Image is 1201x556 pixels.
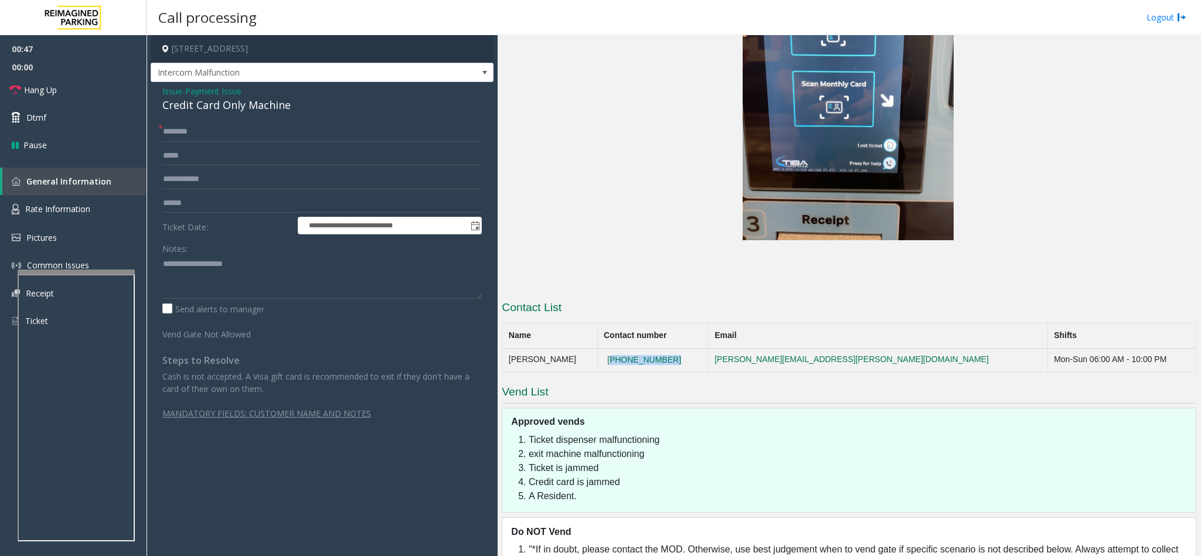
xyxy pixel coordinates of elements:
[12,234,21,241] img: 'icon'
[502,300,1196,319] h3: Contact List
[597,323,708,349] th: Contact number
[27,260,89,271] span: Common Issues
[182,86,241,97] span: -
[715,354,989,364] a: [PERSON_NAME][EMAIL_ADDRESS][PERSON_NAME][DOMAIN_NAME]
[12,289,20,297] img: 'icon'
[162,355,482,366] h4: Steps to Resolve
[502,384,1196,404] h3: Vend List
[162,408,371,419] u: MANDATORY FIELDS: CUSTOMER NAME AND NOTES
[162,238,188,255] label: Notes:
[23,139,47,151] span: Pause
[502,323,597,349] th: Name
[12,316,19,326] img: 'icon'
[511,415,1196,428] h5: Approved vends
[529,461,1190,475] li: Ticket is jammed
[1054,355,1189,364] div: Mon-Sun 06:00 AM - 10:00 PM
[1177,11,1186,23] img: logout
[12,204,19,214] img: 'icon'
[185,85,241,97] span: Payment Issue
[26,111,46,124] span: Dtmf
[151,63,425,82] span: Intercom Malfunction
[24,84,57,96] span: Hang Up
[159,324,295,340] label: Vend Gate Not Allowed
[12,261,21,270] img: 'icon'
[529,433,1190,447] li: Ticket dispenser malfunctioning
[511,526,1196,538] h5: Do NOT Vend
[25,203,90,214] span: Rate Information
[468,217,481,234] span: Toggle popup
[26,176,111,187] span: General Information
[162,370,482,395] p: Cash is not accepted. A Visa gift card is recommended to exit if they don't have a card of their ...
[708,323,1047,349] th: Email
[529,475,1190,489] li: Credit card is jammed
[529,489,1190,503] li: A Resident.
[159,217,295,234] label: Ticket Date:
[2,168,147,195] a: General Information
[1047,323,1196,349] th: Shifts
[152,3,263,32] h3: Call processing
[26,232,57,243] span: Pictures
[162,303,264,315] label: Send alerts to manager
[529,447,1190,461] li: exit machine malfunctioning
[162,85,182,97] span: Issue
[151,35,494,63] h4: [STREET_ADDRESS]
[1146,11,1186,23] a: Logout
[162,97,482,113] div: Credit Card Only Machine
[502,349,597,372] td: [PERSON_NAME]
[12,177,21,186] img: 'icon'
[604,355,685,366] button: [PHONE_NUMBER]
